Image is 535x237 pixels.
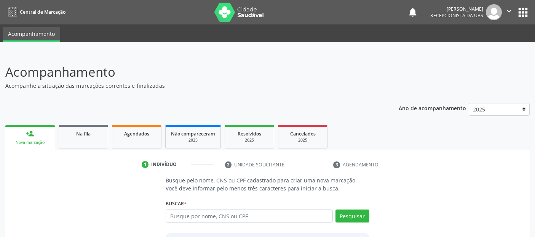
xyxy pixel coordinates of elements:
[124,131,149,137] span: Agendados
[166,210,332,222] input: Busque por nome, CNS ou CPF
[290,131,316,137] span: Cancelados
[335,210,369,222] button: Pesquisar
[284,137,322,143] div: 2025
[171,137,215,143] div: 2025
[11,140,50,145] div: Nova marcação
[230,137,268,143] div: 2025
[76,131,91,137] span: Na fila
[407,7,418,18] button: notifications
[26,129,34,138] div: person_add
[516,6,530,19] button: apps
[166,198,187,210] label: Buscar
[142,161,149,168] div: 1
[5,82,372,90] p: Acompanhe a situação das marcações correntes e finalizadas
[151,161,177,168] div: Indivíduo
[430,6,483,12] div: [PERSON_NAME]
[5,63,372,82] p: Acompanhamento
[486,4,502,20] img: img
[505,7,513,15] i: 
[171,131,215,137] span: Não compareceram
[20,9,65,15] span: Central de Marcação
[166,176,369,192] p: Busque pelo nome, CNS ou CPF cadastrado para criar uma nova marcação. Você deve informar pelo men...
[5,6,65,18] a: Central de Marcação
[502,4,516,20] button: 
[399,103,466,113] p: Ano de acompanhamento
[3,27,60,42] a: Acompanhamento
[430,12,483,19] span: Recepcionista da UBS
[238,131,261,137] span: Resolvidos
